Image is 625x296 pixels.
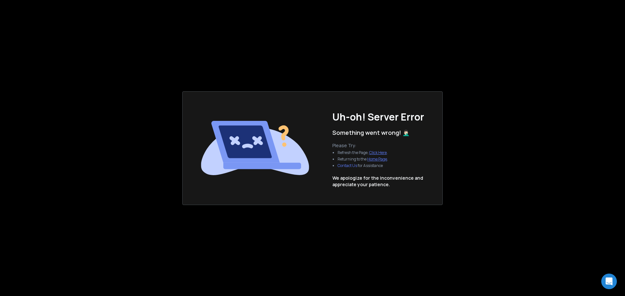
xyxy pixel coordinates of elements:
p: Please Try: [332,142,393,149]
p: We apologize for the inconvenience and appreciate your patience. [332,175,423,188]
p: Something went wrong! 🤦🏻‍♂️ [332,128,410,137]
h1: Uh-oh! Server Error [332,111,424,123]
a: Click Here [369,150,387,155]
li: for Assistance [338,163,388,168]
button: Contact Us [338,163,357,168]
li: Returning to the . [338,157,388,162]
div: Open Intercom Messenger [601,274,617,289]
li: Refresh the Page, . [338,150,388,155]
a: Home Page [367,156,387,162]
